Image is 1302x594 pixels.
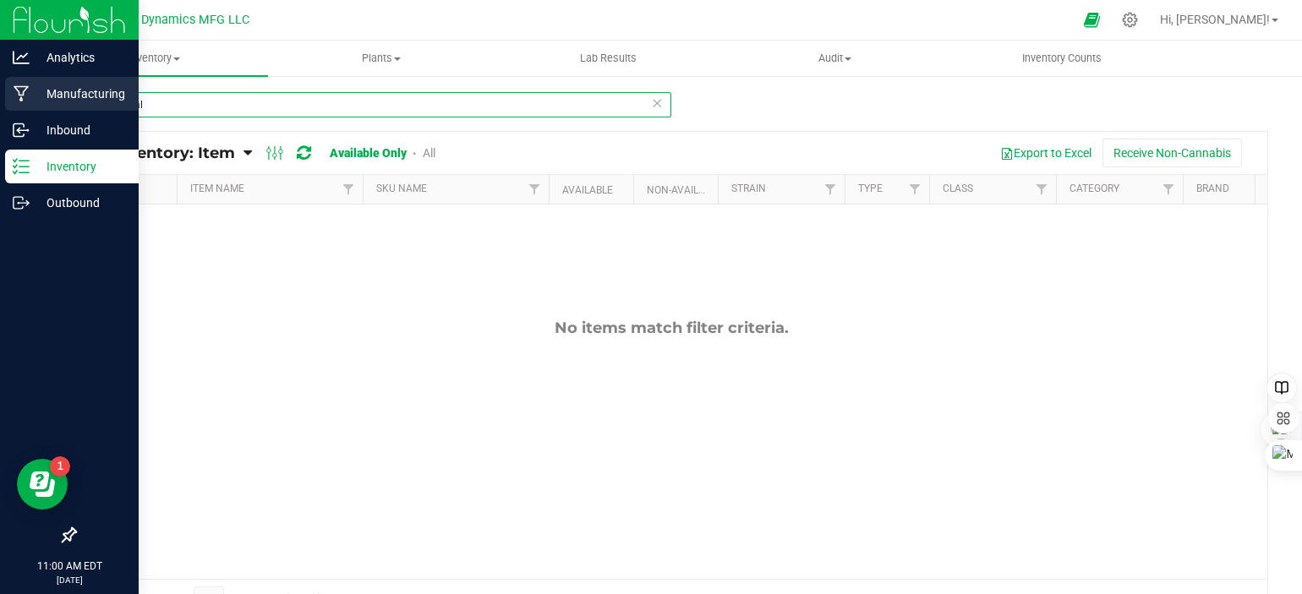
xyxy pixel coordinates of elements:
[13,158,30,175] inline-svg: Inventory
[30,156,131,177] p: Inventory
[335,175,363,204] a: Filter
[557,51,659,66] span: Lab Results
[647,184,722,196] a: Non-Available
[41,41,268,76] a: Inventory
[41,51,268,66] span: Inventory
[1069,183,1119,194] a: Category
[949,41,1176,76] a: Inventory Counts
[330,146,407,160] a: Available Only
[376,183,427,194] a: SKU Name
[858,183,883,194] a: Type
[817,175,845,204] a: Filter
[423,146,435,160] a: All
[88,144,243,162] a: All Inventory: Item
[88,144,235,162] span: All Inventory: Item
[17,459,68,510] iframe: Resource center
[269,51,495,66] span: Plants
[30,84,131,104] p: Manufacturing
[8,559,131,574] p: 11:00 AM EDT
[722,41,949,76] a: Audit
[13,49,30,66] inline-svg: Analytics
[1155,175,1183,204] a: Filter
[521,175,549,204] a: Filter
[1073,3,1111,36] span: Open Ecommerce Menu
[74,92,671,117] input: Search Item Name, Retail Display Name, SKU, Part Number...
[13,194,30,211] inline-svg: Outbound
[190,183,244,194] a: Item Name
[96,13,249,27] span: Modern Dynamics MFG LLC
[13,85,30,102] inline-svg: Manufacturing
[731,183,766,194] a: Strain
[989,139,1102,167] button: Export to Excel
[268,41,495,76] a: Plants
[30,47,131,68] p: Analytics
[562,184,613,196] a: Available
[75,319,1267,337] div: No items match filter criteria.
[495,41,722,76] a: Lab Results
[723,51,949,66] span: Audit
[8,574,131,586] p: [DATE]
[1160,13,1270,26] span: Hi, [PERSON_NAME]!
[901,175,929,204] a: Filter
[30,120,131,140] p: Inbound
[13,122,30,139] inline-svg: Inbound
[1196,183,1229,194] a: Brand
[30,193,131,213] p: Outbound
[50,456,70,477] iframe: Resource center unread badge
[943,183,973,194] a: Class
[1102,139,1242,167] button: Receive Non-Cannabis
[1028,175,1056,204] a: Filter
[651,92,663,114] span: Clear
[1119,12,1141,28] div: Manage settings
[999,51,1124,66] span: Inventory Counts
